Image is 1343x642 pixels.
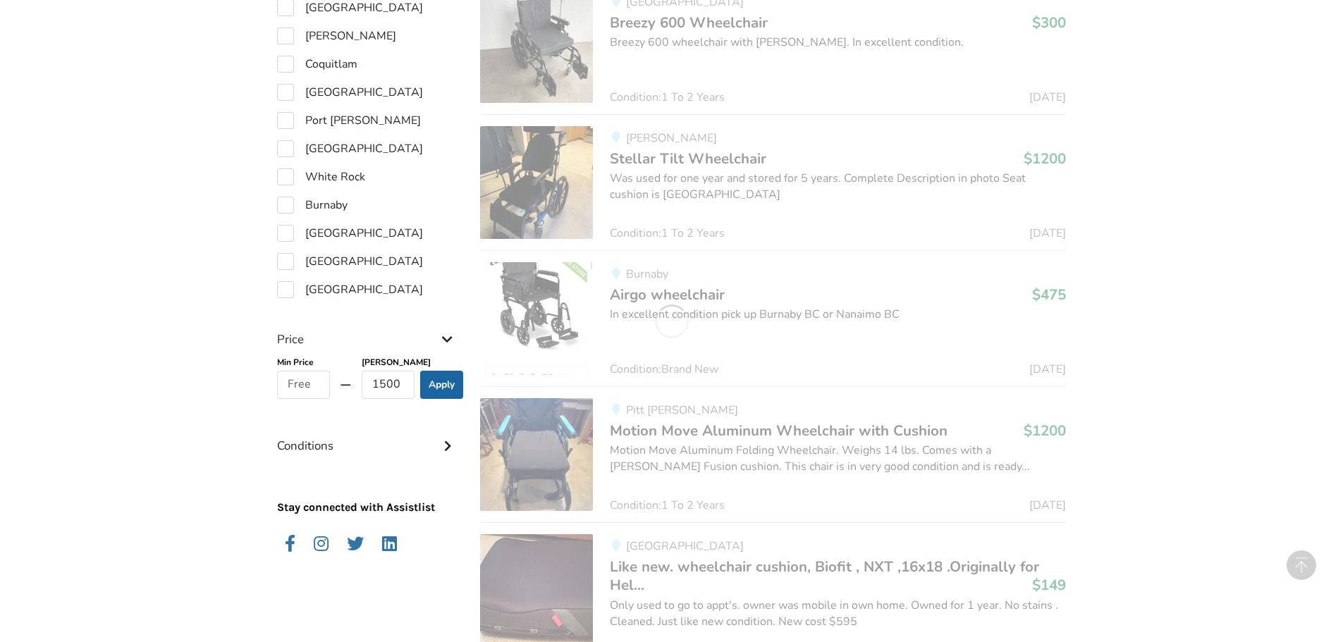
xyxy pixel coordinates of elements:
[610,171,1066,203] div: Was used for one year and stored for 5 years. Complete Description in photo Seat cushion is [GEOG...
[626,402,738,418] span: Pitt [PERSON_NAME]
[610,92,725,103] span: Condition: 1 To 2 Years
[610,149,766,168] span: Stellar Tilt Wheelchair
[610,598,1066,630] div: Only used to go to appt's. owner was mobile in own home. Owned for 1 year. No stains . Cleaned. J...
[362,371,415,399] input: $
[1024,421,1066,440] h3: $1200
[1029,228,1066,239] span: [DATE]
[480,114,1066,250] a: mobility-stellar tilt wheelchair [PERSON_NAME]Stellar Tilt Wheelchair$1200Was used for one year a...
[610,500,725,511] span: Condition: 1 To 2 Years
[1029,92,1066,103] span: [DATE]
[277,84,423,101] label: [GEOGRAPHIC_DATA]
[610,421,948,440] span: Motion Move Aluminum Wheelchair with Cushion
[1032,13,1066,32] h3: $300
[610,364,718,375] span: Condition: Brand New
[610,557,1039,595] span: Like new. wheelchair cushion, Biofit , NXT ,16x18 .Originally for Hel...
[626,130,717,146] span: [PERSON_NAME]
[362,357,431,368] b: [PERSON_NAME]
[610,285,725,304] span: Airgo wheelchair
[277,225,423,242] label: [GEOGRAPHIC_DATA]
[626,266,668,282] span: Burnaby
[420,371,463,399] button: Apply
[610,443,1066,475] div: Motion Move Aluminum Folding Wheelchair. Weighs 14 lbs. Comes with a [PERSON_NAME] Fusion cushion...
[480,262,593,375] img: mobility-airgo wheelchair
[277,56,357,73] label: Coquitlam
[277,140,423,157] label: [GEOGRAPHIC_DATA]
[277,197,348,214] label: Burnaby
[610,13,768,32] span: Breezy 600 Wheelchair
[1032,576,1066,594] h3: $149
[480,250,1066,386] a: mobility-airgo wheelchair BurnabyAirgo wheelchair$475In excellent condition pick up Burnaby BC or...
[1032,285,1066,304] h3: $475
[480,398,593,511] img: mobility-motion move aluminum wheelchair with cushion
[610,35,1066,51] div: Breezy 600 wheelchair with [PERSON_NAME]. In excellent condition.
[610,228,725,239] span: Condition: 1 To 2 Years
[1024,149,1066,168] h3: $1200
[277,168,365,185] label: White Rock
[277,112,421,129] label: Port [PERSON_NAME]
[277,304,458,354] div: Price
[277,281,423,298] label: [GEOGRAPHIC_DATA]
[480,126,593,239] img: mobility-stellar tilt wheelchair
[626,538,744,554] span: [GEOGRAPHIC_DATA]
[277,27,396,44] label: [PERSON_NAME]
[1029,500,1066,511] span: [DATE]
[277,253,423,270] label: [GEOGRAPHIC_DATA]
[277,357,314,368] b: Min Price
[277,371,330,399] input: Free
[480,386,1066,522] a: mobility-motion move aluminum wheelchair with cushionPitt [PERSON_NAME]Motion Move Aluminum Wheel...
[277,410,458,460] div: Conditions
[610,307,1066,323] div: In excellent condition pick up Burnaby BC or Nanaimo BC
[1029,364,1066,375] span: [DATE]
[277,460,458,516] p: Stay connected with Assistlist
